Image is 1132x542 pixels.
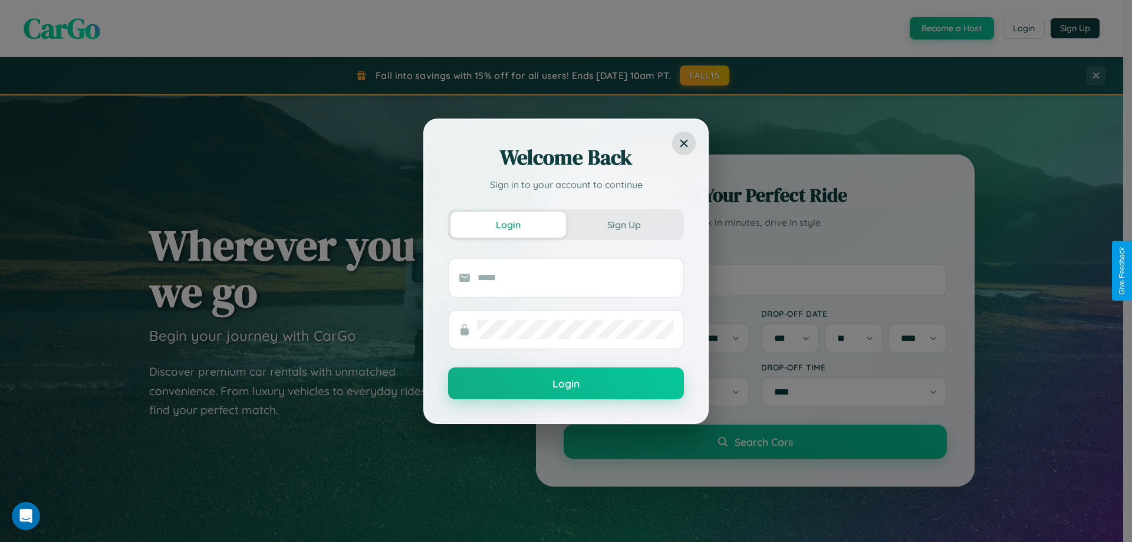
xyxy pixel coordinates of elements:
[448,143,684,172] h2: Welcome Back
[448,367,684,399] button: Login
[12,502,40,530] iframe: Intercom live chat
[448,178,684,192] p: Sign in to your account to continue
[566,212,682,238] button: Sign Up
[450,212,566,238] button: Login
[1118,247,1126,295] div: Give Feedback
